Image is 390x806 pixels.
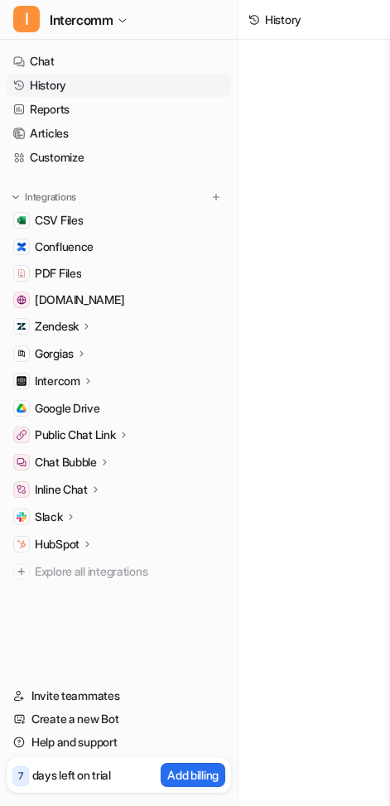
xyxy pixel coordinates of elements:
[7,122,231,145] a: Articles
[7,288,231,311] a: www.helpdesk.com[DOMAIN_NAME]
[17,242,26,252] img: Confluence
[17,321,26,331] img: Zendesk
[7,235,231,258] a: ConfluenceConfluence
[35,509,63,525] p: Slack
[35,536,79,553] p: HubSpot
[17,512,26,522] img: Slack
[7,731,231,754] a: Help and support
[35,265,81,282] span: PDF Files
[7,209,231,232] a: CSV FilesCSV Files
[7,707,231,731] a: Create a new Bot
[35,400,100,417] span: Google Drive
[50,8,113,31] span: Intercomm
[17,215,26,225] img: CSV Files
[7,397,231,420] a: Google DriveGoogle Drive
[35,373,80,389] p: Intercom
[35,318,79,335] p: Zendesk
[25,191,76,204] p: Integrations
[17,376,26,386] img: Intercom
[35,427,116,443] p: Public Chat Link
[265,11,301,28] div: History
[17,457,26,467] img: Chat Bubble
[17,430,26,440] img: Public Chat Link
[17,295,26,305] img: www.helpdesk.com
[35,212,83,229] span: CSV Files
[161,763,225,787] button: Add billing
[7,74,231,97] a: History
[32,766,111,784] p: days left on trial
[35,292,124,308] span: [DOMAIN_NAME]
[13,6,40,32] span: I
[7,189,81,205] button: Integrations
[10,191,22,203] img: expand menu
[35,454,97,471] p: Chat Bubble
[17,485,26,495] img: Inline Chat
[7,50,231,73] a: Chat
[17,349,26,359] img: Gorgias
[35,481,88,498] p: Inline Chat
[210,191,222,203] img: menu_add.svg
[7,684,231,707] a: Invite teammates
[18,769,23,784] p: 7
[7,146,231,169] a: Customize
[17,539,26,549] img: HubSpot
[17,268,26,278] img: PDF Files
[35,558,224,585] span: Explore all integrations
[167,766,219,784] p: Add billing
[7,98,231,121] a: Reports
[17,403,26,413] img: Google Drive
[35,239,94,255] span: Confluence
[7,560,231,583] a: Explore all integrations
[35,345,74,362] p: Gorgias
[13,563,30,580] img: explore all integrations
[7,262,231,285] a: PDF FilesPDF Files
